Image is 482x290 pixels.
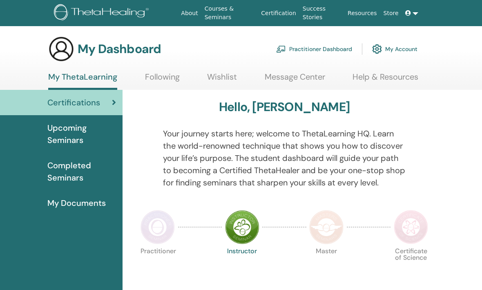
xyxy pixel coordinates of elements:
[309,210,344,244] img: Master
[394,210,428,244] img: Certificate of Science
[309,248,344,282] p: Master
[47,122,116,146] span: Upcoming Seminars
[141,210,175,244] img: Practitioner
[201,1,258,25] a: Courses & Seminars
[353,72,418,88] a: Help & Resources
[145,72,180,88] a: Following
[344,6,380,21] a: Resources
[265,72,325,88] a: Message Center
[225,248,259,282] p: Instructor
[78,42,161,56] h3: My Dashboard
[48,36,74,62] img: generic-user-icon.jpg
[372,40,417,58] a: My Account
[163,127,406,189] p: Your journey starts here; welcome to ThetaLearning HQ. Learn the world-renowned technique that sh...
[47,96,100,109] span: Certifications
[394,248,428,282] p: Certificate of Science
[276,40,352,58] a: Practitioner Dashboard
[47,197,106,209] span: My Documents
[54,4,152,22] img: logo.png
[48,72,117,90] a: My ThetaLearning
[276,45,286,53] img: chalkboard-teacher.svg
[380,6,402,21] a: Store
[141,248,175,282] p: Practitioner
[299,1,344,25] a: Success Stories
[258,6,299,21] a: Certification
[219,100,350,114] h3: Hello, [PERSON_NAME]
[178,6,201,21] a: About
[47,159,116,184] span: Completed Seminars
[372,42,382,56] img: cog.svg
[225,210,259,244] img: Instructor
[207,72,237,88] a: Wishlist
